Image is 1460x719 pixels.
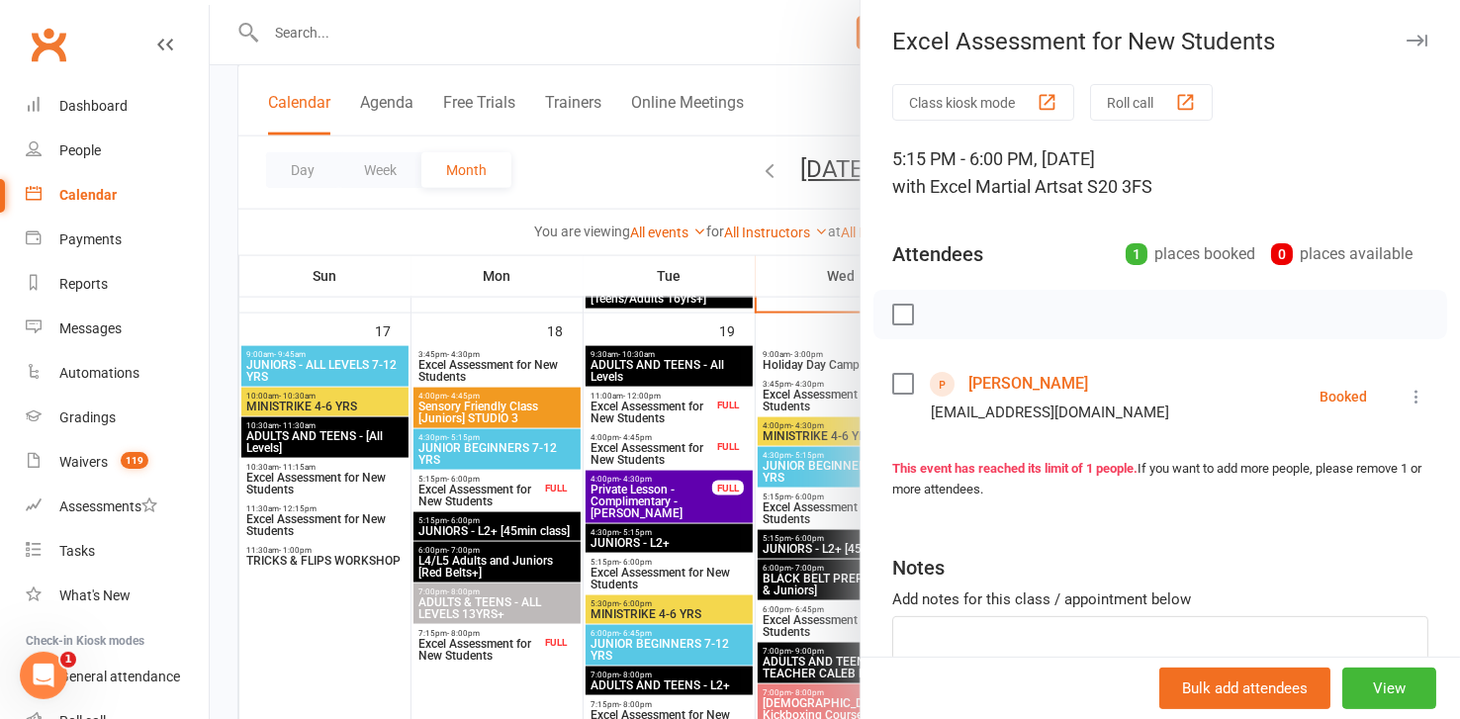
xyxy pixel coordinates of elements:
[892,240,983,268] div: Attendees
[26,574,209,618] a: What's New
[1271,243,1293,265] div: 0
[60,652,76,668] span: 1
[59,187,117,203] div: Calendar
[892,84,1074,121] button: Class kiosk mode
[26,218,209,262] a: Payments
[26,84,209,129] a: Dashboard
[26,351,209,396] a: Automations
[931,400,1169,425] div: [EMAIL_ADDRESS][DOMAIN_NAME]
[59,587,131,603] div: What's New
[20,652,67,699] iframe: Intercom live chat
[59,409,116,425] div: Gradings
[892,145,1428,201] div: 5:15 PM - 6:00 PM, [DATE]
[1067,176,1152,197] span: at S20 3FS
[59,454,108,470] div: Waivers
[59,98,128,114] div: Dashboard
[892,461,1138,476] strong: This event has reached its limit of 1 people.
[1090,84,1213,121] button: Roll call
[1320,390,1367,404] div: Booked
[1126,240,1255,268] div: places booked
[26,307,209,351] a: Messages
[59,142,101,158] div: People
[892,587,1428,611] div: Add notes for this class / appointment below
[1126,243,1147,265] div: 1
[59,543,95,559] div: Tasks
[26,485,209,529] a: Assessments
[861,28,1460,55] div: Excel Assessment for New Students
[121,452,148,469] span: 119
[26,129,209,173] a: People
[59,669,180,684] div: General attendance
[26,173,209,218] a: Calendar
[1159,668,1330,709] button: Bulk add attendees
[59,365,139,381] div: Automations
[59,320,122,336] div: Messages
[59,231,122,247] div: Payments
[1342,668,1436,709] button: View
[892,554,945,582] div: Notes
[892,176,1067,197] span: with Excel Martial Arts
[26,440,209,485] a: Waivers 119
[968,368,1088,400] a: [PERSON_NAME]
[892,459,1428,500] div: If you want to add more people, please remove 1 or more attendees.
[26,262,209,307] a: Reports
[24,20,73,69] a: Clubworx
[26,529,209,574] a: Tasks
[59,498,157,514] div: Assessments
[26,655,209,699] a: General attendance kiosk mode
[59,276,108,292] div: Reports
[1271,240,1413,268] div: places available
[26,396,209,440] a: Gradings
